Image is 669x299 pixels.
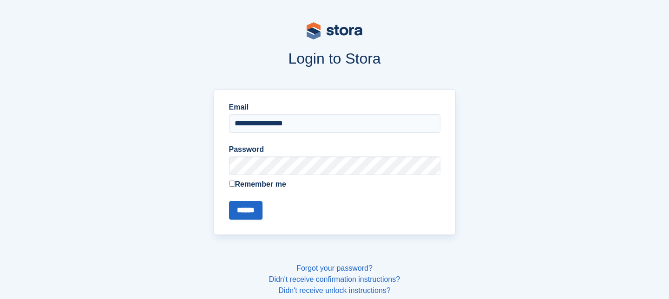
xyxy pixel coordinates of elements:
label: Password [229,144,440,155]
h1: Login to Stora [36,50,633,67]
label: Remember me [229,179,440,190]
a: Didn't receive confirmation instructions? [269,275,400,283]
a: Forgot your password? [296,264,373,272]
label: Email [229,102,440,113]
a: Didn't receive unlock instructions? [278,286,390,294]
input: Remember me [229,181,235,187]
img: stora-logo-53a41332b3708ae10de48c4981b4e9114cc0af31d8433b30ea865607fb682f29.svg [307,22,362,39]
